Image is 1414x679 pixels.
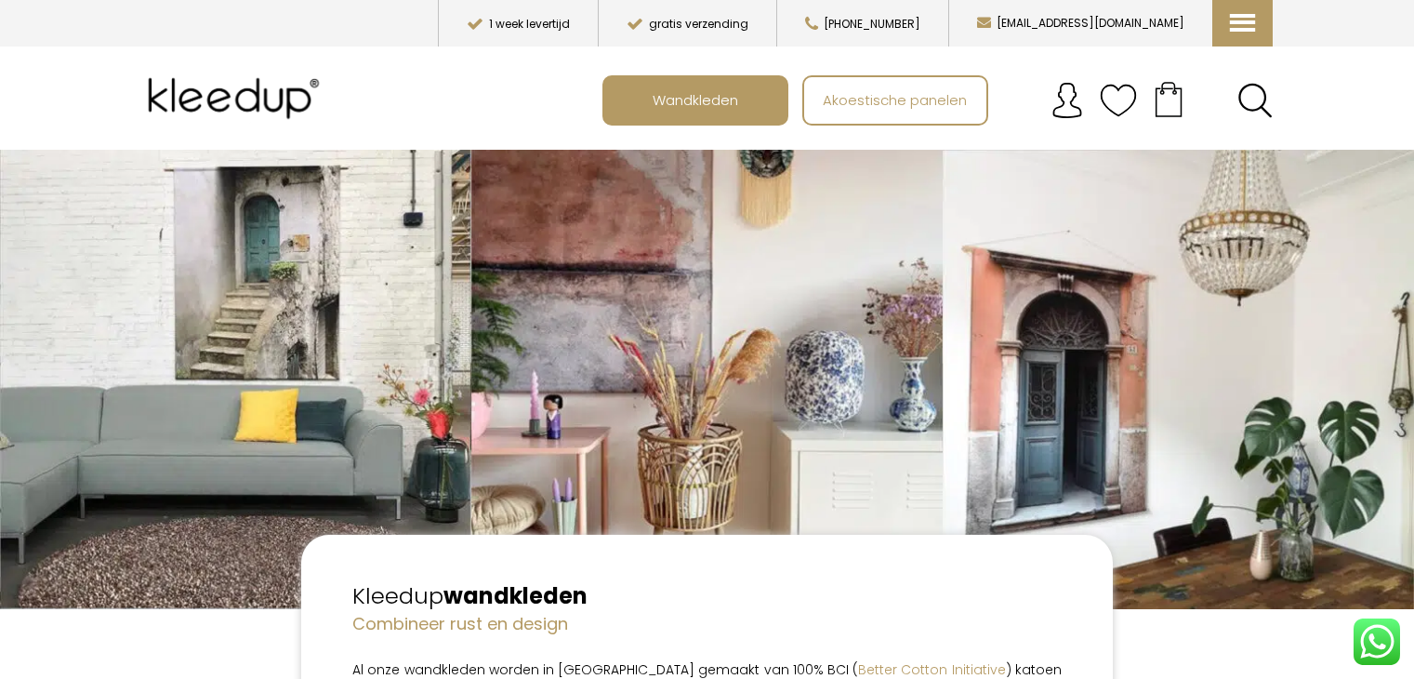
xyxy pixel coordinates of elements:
img: Kleedup [141,61,333,136]
a: Better Cotton Initiative [858,660,1005,679]
img: account.svg [1049,82,1086,119]
h4: Combineer rust en design [352,612,1062,635]
a: Your cart [1137,75,1200,122]
a: Akoestische panelen [804,77,986,124]
nav: Main menu [602,75,1287,126]
img: verlanglijstje.svg [1100,82,1137,119]
span: Wandkleden [642,82,748,117]
a: Search [1237,83,1273,118]
h2: Kleedup [352,580,1062,612]
a: Wandkleden [604,77,786,124]
span: Akoestische panelen [813,82,977,117]
strong: wandkleden [443,580,588,611]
